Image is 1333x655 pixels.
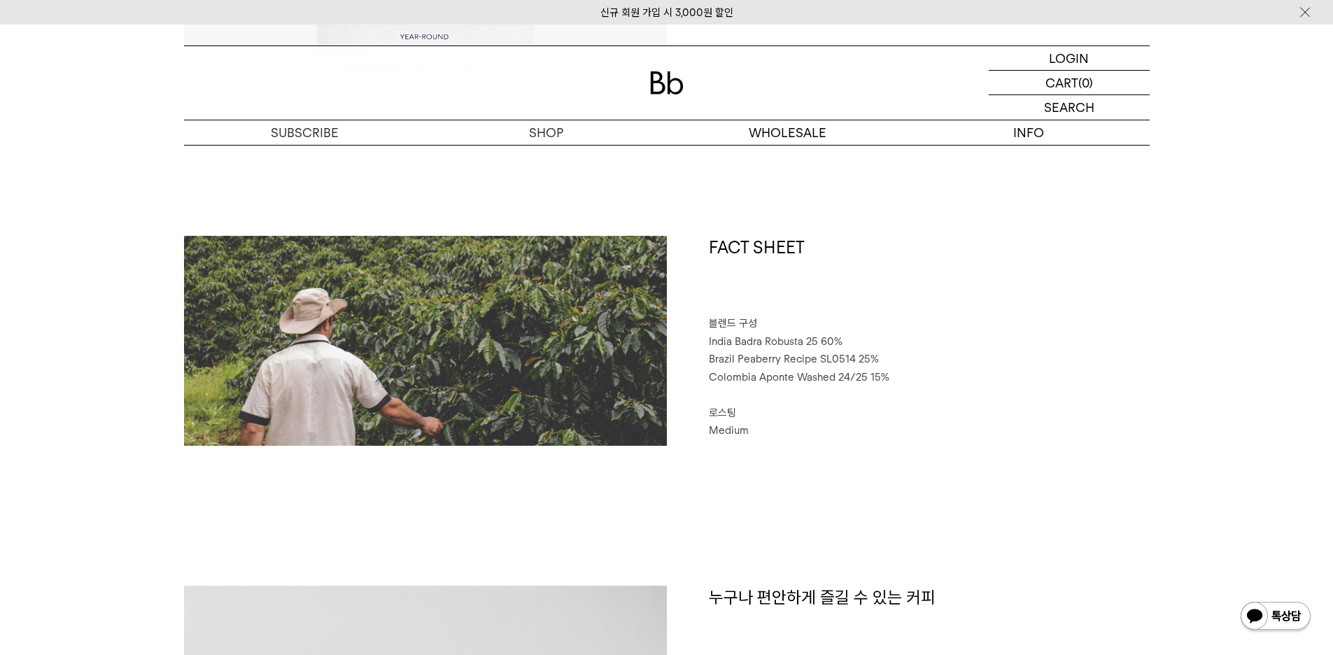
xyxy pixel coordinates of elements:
[1078,71,1093,94] p: (0)
[709,371,889,383] span: Colombia Aponte Washed 24/25 15%
[709,317,757,330] span: 블렌드 구성
[709,407,736,419] span: 로스팅
[600,6,733,19] a: 신규 회원 가입 시 3,000원 할인
[709,236,1150,316] h1: FACT SHEET
[989,71,1150,95] a: CART (0)
[425,120,667,145] a: SHOP
[989,46,1150,71] a: LOGIN
[1049,46,1089,70] p: LOGIN
[709,388,717,401] span: ⠀
[709,424,749,437] span: Medium
[184,120,425,145] a: SUBSCRIBE
[1045,71,1078,94] p: CART
[650,71,684,94] img: 로고
[908,120,1150,145] p: INFO
[667,120,908,145] p: WHOLESALE
[184,236,667,446] img: 몰트
[709,335,842,348] span: India Badra Robusta 25 60%
[1239,600,1312,634] img: 카카오톡 채널 1:1 채팅 버튼
[1044,95,1094,120] p: SEARCH
[709,353,879,365] span: Brazil Peaberry Recipe SL0514 25%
